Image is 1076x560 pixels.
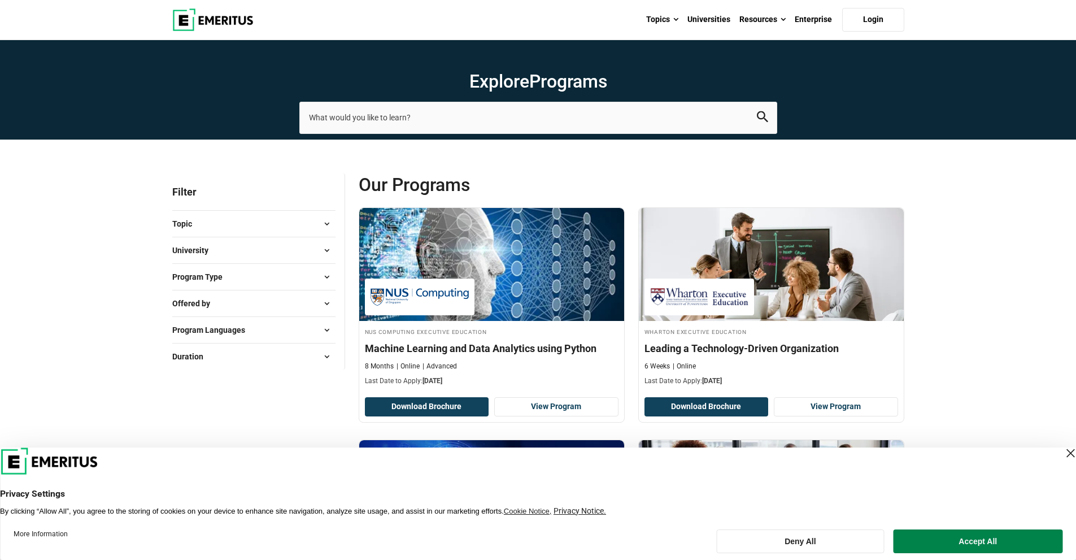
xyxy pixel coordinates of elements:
[644,341,898,355] h4: Leading a Technology-Driven Organization
[774,397,898,416] a: View Program
[172,244,217,257] span: University
[365,327,618,336] h4: NUS Computing Executive Education
[529,71,607,92] span: Programs
[172,297,219,310] span: Offered by
[644,327,898,336] h4: Wharton Executive Education
[702,377,722,385] span: [DATE]
[639,440,904,553] img: Future of Work: Leading Modern Workplaces | Online Leadership Course
[365,341,618,355] h4: Machine Learning and Data Analytics using Python
[172,271,232,283] span: Program Type
[359,440,624,553] img: Technology Acceleration Program | Online Technology Course
[757,111,768,124] button: search
[172,295,336,312] button: Offered by
[422,362,457,371] p: Advanced
[397,362,420,371] p: Online
[365,397,489,416] button: Download Brochure
[172,324,254,336] span: Program Languages
[359,208,624,392] a: AI and Machine Learning Course by NUS Computing Executive Education - October 6, 2025 NUS Computi...
[757,114,768,125] a: search
[673,362,696,371] p: Online
[644,397,769,416] button: Download Brochure
[494,397,618,416] a: View Program
[172,268,336,285] button: Program Type
[644,376,898,386] p: Last Date to Apply:
[359,208,624,321] img: Machine Learning and Data Analytics using Python | Online AI and Machine Learning Course
[172,173,336,210] p: Filter
[172,322,336,338] button: Program Languages
[644,362,670,371] p: 6 Weeks
[172,218,201,230] span: Topic
[172,350,212,363] span: Duration
[650,284,748,310] img: Wharton Executive Education
[172,215,336,232] button: Topic
[639,208,904,321] img: Leading a Technology-Driven Organization | Online Leadership Course
[359,173,631,196] span: Our Programs
[172,348,336,365] button: Duration
[371,284,469,310] img: NUS Computing Executive Education
[365,362,394,371] p: 8 Months
[422,377,442,385] span: [DATE]
[365,376,618,386] p: Last Date to Apply:
[639,208,904,392] a: Leadership Course by Wharton Executive Education - October 7, 2025 Wharton Executive Education Wh...
[172,242,336,259] button: University
[299,102,777,133] input: search-page
[842,8,904,32] a: Login
[299,70,777,93] h1: Explore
